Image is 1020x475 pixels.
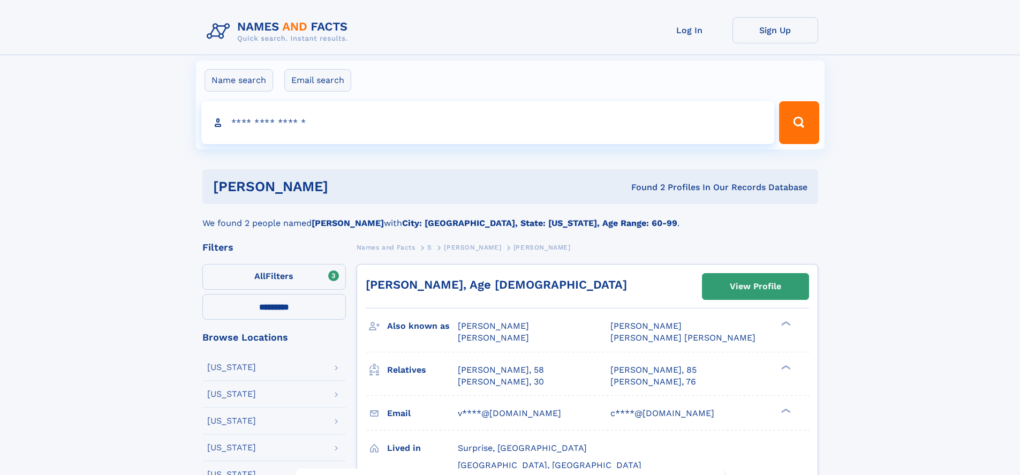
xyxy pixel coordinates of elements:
[458,376,544,388] a: [PERSON_NAME], 30
[387,439,458,457] h3: Lived in
[480,182,807,193] div: Found 2 Profiles In Our Records Database
[427,240,432,254] a: S
[366,278,627,291] a: [PERSON_NAME], Age [DEMOGRAPHIC_DATA]
[205,69,273,92] label: Name search
[202,17,357,46] img: Logo Names and Facts
[779,407,791,414] div: ❯
[357,240,415,254] a: Names and Facts
[207,443,256,452] div: [US_STATE]
[402,218,677,228] b: City: [GEOGRAPHIC_DATA], State: [US_STATE], Age Range: 60-99
[202,243,346,252] div: Filters
[312,218,384,228] b: [PERSON_NAME]
[387,404,458,423] h3: Email
[610,376,696,388] a: [PERSON_NAME], 76
[647,17,732,43] a: Log In
[213,180,480,193] h1: [PERSON_NAME]
[610,333,755,343] span: [PERSON_NAME] [PERSON_NAME]
[458,333,529,343] span: [PERSON_NAME]
[207,390,256,398] div: [US_STATE]
[610,321,682,331] span: [PERSON_NAME]
[202,204,818,230] div: We found 2 people named with .
[202,333,346,342] div: Browse Locations
[610,364,697,376] a: [PERSON_NAME], 85
[513,244,571,251] span: [PERSON_NAME]
[732,17,818,43] a: Sign Up
[387,361,458,379] h3: Relatives
[202,264,346,290] label: Filters
[458,460,641,470] span: [GEOGRAPHIC_DATA], [GEOGRAPHIC_DATA]
[730,274,781,299] div: View Profile
[427,244,432,251] span: S
[458,443,587,453] span: Surprise, [GEOGRAPHIC_DATA]
[702,274,809,299] a: View Profile
[387,317,458,335] h3: Also known as
[779,320,791,327] div: ❯
[254,271,266,281] span: All
[444,240,501,254] a: [PERSON_NAME]
[201,101,775,144] input: search input
[458,364,544,376] a: [PERSON_NAME], 58
[207,417,256,425] div: [US_STATE]
[779,364,791,371] div: ❯
[207,363,256,372] div: [US_STATE]
[458,321,529,331] span: [PERSON_NAME]
[284,69,351,92] label: Email search
[444,244,501,251] span: [PERSON_NAME]
[779,101,819,144] button: Search Button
